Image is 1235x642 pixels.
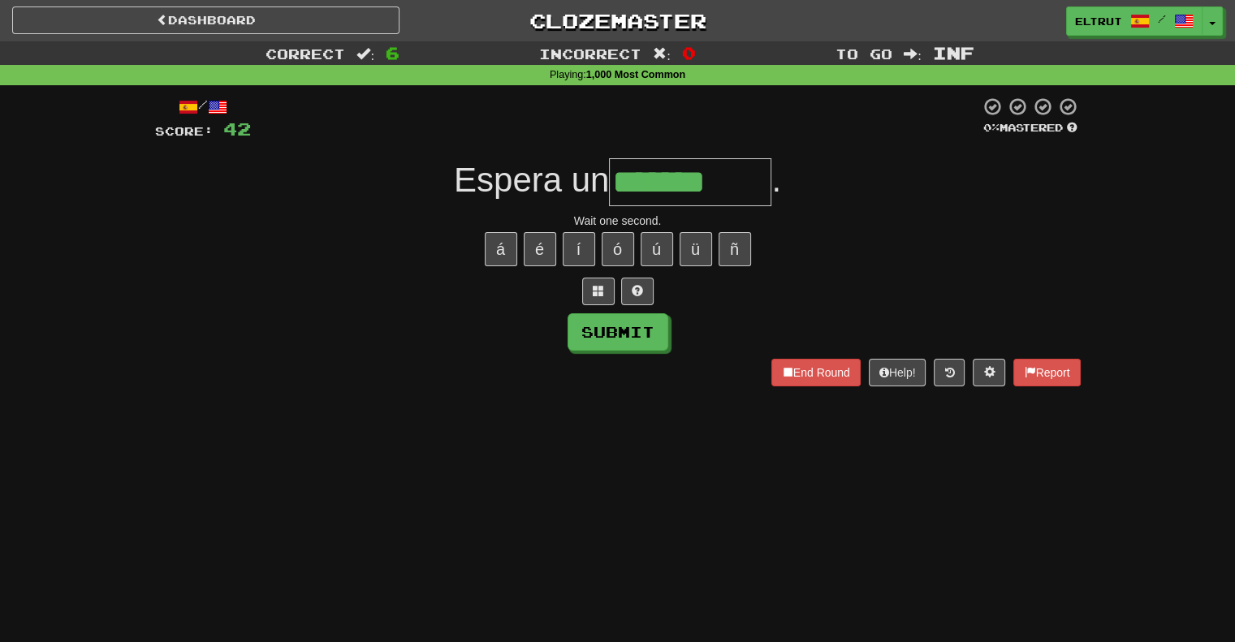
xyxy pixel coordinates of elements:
[155,124,214,138] span: Score:
[1158,13,1166,24] span: /
[568,313,668,351] button: Submit
[155,213,1081,229] div: Wait one second.
[524,232,556,266] button: é
[934,359,965,386] button: Round history (alt+y)
[223,118,251,139] span: 42
[563,232,595,266] button: í
[933,43,974,62] span: Inf
[424,6,811,35] a: Clozemaster
[641,232,673,266] button: ú
[266,45,345,62] span: Correct
[586,69,685,80] strong: 1,000 Most Common
[356,47,374,61] span: :
[904,47,922,61] span: :
[1013,359,1080,386] button: Report
[719,232,751,266] button: ñ
[983,121,1000,134] span: 0 %
[653,47,671,61] span: :
[771,359,861,386] button: End Round
[602,232,634,266] button: ó
[485,232,517,266] button: á
[980,121,1081,136] div: Mastered
[386,43,399,62] span: 6
[621,278,654,305] button: Single letter hint - you only get 1 per sentence and score half the points! alt+h
[454,161,609,199] span: Espera un
[836,45,892,62] span: To go
[869,359,926,386] button: Help!
[1066,6,1203,36] a: eltrut /
[539,45,641,62] span: Incorrect
[680,232,712,266] button: ü
[682,43,696,62] span: 0
[582,278,615,305] button: Switch sentence to multiple choice alt+p
[155,97,251,117] div: /
[1075,14,1122,28] span: eltrut
[771,161,781,199] span: .
[12,6,399,34] a: Dashboard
